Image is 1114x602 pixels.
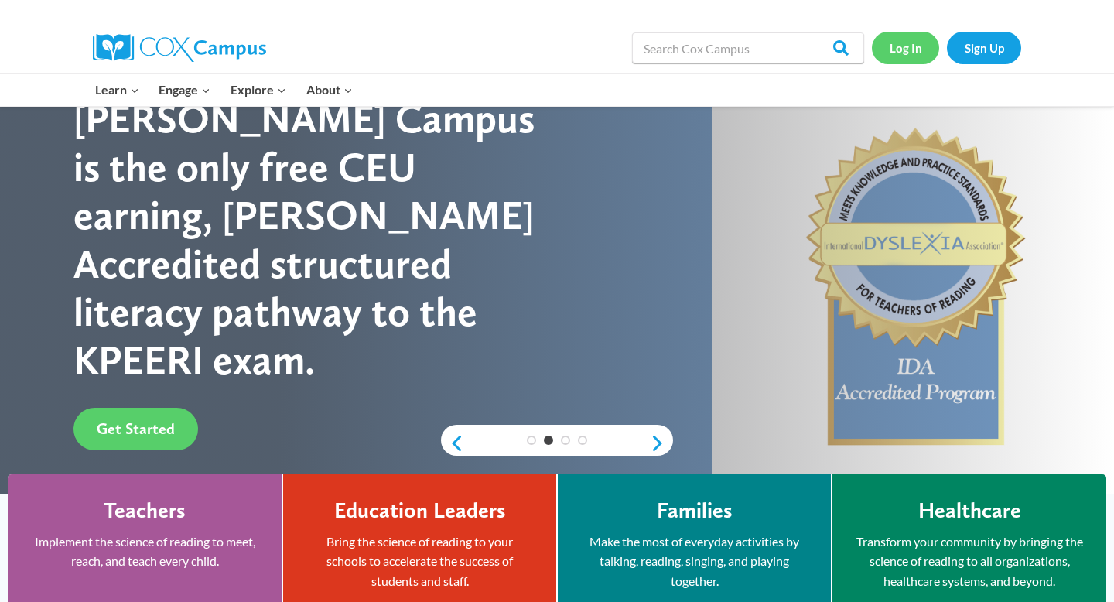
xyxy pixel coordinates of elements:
[632,32,864,63] input: Search Cox Campus
[561,436,570,445] a: 3
[296,74,363,106] button: Child menu of About
[97,419,175,438] span: Get Started
[85,74,149,106] button: Child menu of Learn
[149,74,221,106] button: Child menu of Engage
[441,434,464,453] a: previous
[918,498,1021,524] h4: Healthcare
[104,498,186,524] h4: Teachers
[947,32,1021,63] a: Sign Up
[334,498,506,524] h4: Education Leaders
[856,532,1083,591] p: Transform your community by bringing the science of reading to all organizations, healthcare syst...
[441,428,673,459] div: content slider buttons
[578,436,587,445] a: 4
[93,34,266,62] img: Cox Campus
[85,74,362,106] nav: Primary Navigation
[872,32,939,63] a: Log In
[31,532,258,571] p: Implement the science of reading to meet, reach, and teach every child.
[73,408,198,450] a: Get Started
[306,532,533,591] p: Bring the science of reading to your schools to accelerate the success of students and staff.
[872,32,1021,63] nav: Secondary Navigation
[73,94,557,384] div: [PERSON_NAME] Campus is the only free CEU earning, [PERSON_NAME] Accredited structured literacy p...
[544,436,553,445] a: 2
[527,436,536,445] a: 1
[220,74,296,106] button: Child menu of Explore
[581,532,808,591] p: Make the most of everyday activities by talking, reading, singing, and playing together.
[650,434,673,453] a: next
[657,498,733,524] h4: Families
